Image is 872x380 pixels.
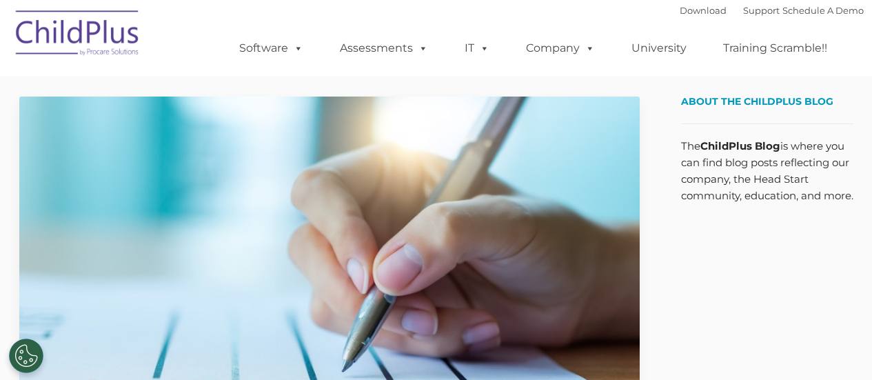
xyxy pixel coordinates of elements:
a: Schedule A Demo [782,5,864,16]
button: Cookies Settings [9,339,43,373]
a: Software [225,34,317,62]
a: Assessments [326,34,442,62]
a: IT [451,34,503,62]
img: ChildPlus by Procare Solutions [9,1,147,70]
span: About the ChildPlus Blog [681,95,833,108]
a: Support [743,5,780,16]
a: Download [680,5,727,16]
a: Training Scramble!! [709,34,841,62]
a: University [618,34,700,62]
p: The is where you can find blog posts reflecting our company, the Head Start community, education,... [681,138,853,204]
a: Company [512,34,609,62]
strong: ChildPlus Blog [700,139,780,152]
font: | [680,5,864,16]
